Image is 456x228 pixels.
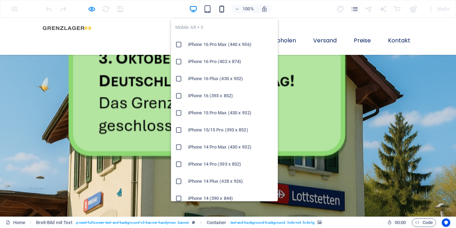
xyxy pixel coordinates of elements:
[382,14,416,31] a: Kontakt
[232,14,261,31] a: Ablauf
[188,143,274,151] h6: iPhone 14 Pro Max (430 x 932)
[351,5,359,13] button: pages
[36,218,73,227] span: Klick zum Auswählen. Doppelklick zum Bearbeiten
[415,218,433,227] span: Code
[232,5,257,13] button: 100%
[6,218,25,227] a: Klick, um Auswahl aufzuheben. Doppelklick öffnet Seitenverwaltung
[36,218,322,227] nav: breadcrumb
[307,14,342,31] a: Versand
[188,109,274,117] h6: iPhone 15 Pro Max (430 x 932)
[188,92,274,100] h6: iPhone 16 (393 x 852)
[229,218,315,227] span: . text-and-background-background .hide-md .hide-lg
[188,126,274,134] h6: iPhone 15/15 Pro (393 x 852)
[40,6,93,14] img: GRENZLAGER_logo_farbig_rgb-01.jpg
[412,218,436,227] button: Code
[188,74,274,83] h6: iPhone 16 Plus (430 x 932)
[188,177,274,186] h6: iPhone 14 Plus (428 x 926)
[267,14,302,31] a: Abholen
[387,218,406,227] h6: Session-Zeit
[351,5,359,13] i: Seiten (Strg+Alt+S)
[207,218,227,227] span: Klick zum Auswählen. Doppelklick zum Bearbeiten
[192,221,195,224] i: Dieses Element ist ein anpassbares Preset
[395,218,406,227] span: 00 00
[188,194,274,203] h6: iPhone 14 (390 x 844)
[442,218,450,227] button: Usercentrics
[188,160,274,169] h6: iPhone 14 Pro (393 x 852)
[400,220,401,225] span: :
[348,14,377,31] a: Preise
[243,5,254,13] h6: 100%
[261,6,268,12] i: Bei Größenänderung Zoomstufe automatisch an das gewählte Gerät anpassen.
[188,57,274,66] h6: iPhone 16 Pro (402 x 874)
[188,40,274,49] h6: iPhone 16 Pro Max (440 x 956)
[317,221,322,224] i: Element verfügt über einen Hintergrund
[75,218,189,227] span: . preset-fullscreen-text-and-background-v3-banner-handyman .banner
